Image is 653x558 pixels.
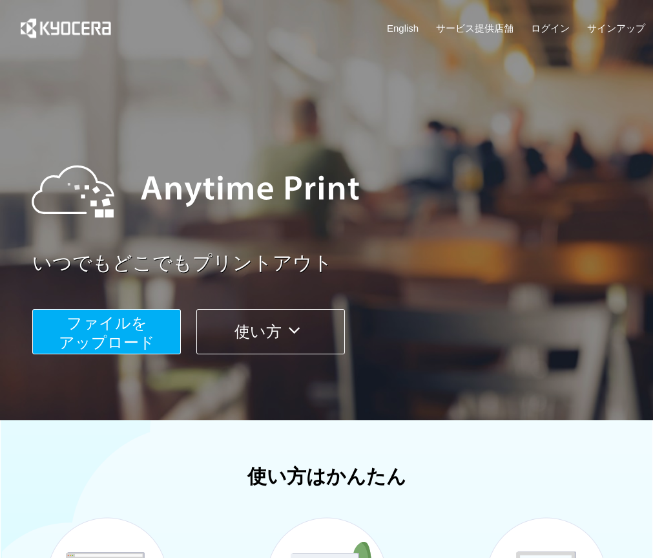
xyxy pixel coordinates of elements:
span: ファイルを ​​アップロード [59,314,155,351]
a: サービス提供店舗 [436,21,513,35]
a: English [387,21,419,35]
button: 使い方 [196,309,345,354]
a: サインアップ [587,21,645,35]
button: ファイルを​​アップロード [32,309,181,354]
a: ログイン [531,21,570,35]
a: いつでもどこでもプリントアウト [32,250,653,277]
